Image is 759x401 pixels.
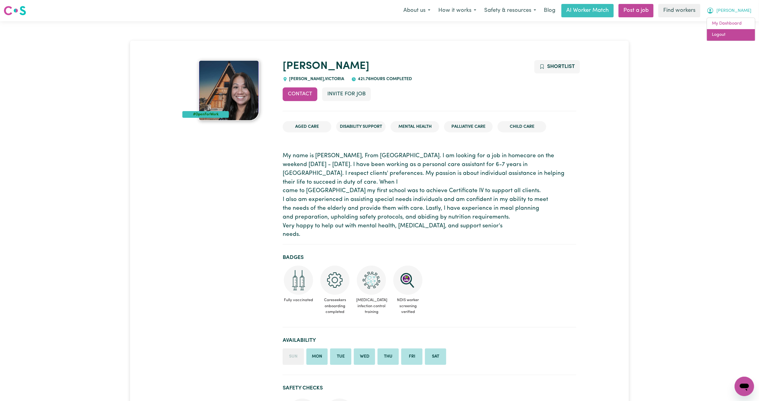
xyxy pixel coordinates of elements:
[283,121,331,133] li: Aged Care
[707,18,755,29] a: My Dashboard
[283,254,576,261] h2: Badges
[283,385,576,391] h2: Safety Checks
[356,77,412,81] span: 421.76 hours completed
[399,4,434,17] button: About us
[283,87,317,101] button: Contact
[401,348,423,365] li: Available on Friday
[284,266,313,295] img: Care and support worker has received 2 doses of COVID-19 vaccine
[434,4,480,17] button: How it works
[283,152,576,239] p: My name is [PERSON_NAME], From [GEOGRAPHIC_DATA]. I am looking for a job in homecare on the weeke...
[619,4,654,17] a: Post a job
[330,348,351,365] li: Available on Tuesday
[322,87,371,101] button: Invite for Job
[703,4,755,17] button: My Account
[425,348,446,365] li: Available on Saturday
[4,4,26,18] a: Careseekers logo
[444,121,493,133] li: Palliative care
[378,348,399,365] li: Available on Thursday
[716,8,751,14] span: [PERSON_NAME]
[658,4,700,17] a: Find workers
[283,337,576,344] h2: Availability
[357,266,386,295] img: CS Academy: COVID-19 Infection Control Training course completed
[480,4,540,17] button: Safety & resources
[392,295,424,317] span: NDIS worker screening verified
[540,4,559,17] a: Blog
[198,60,259,121] img: Sara
[561,4,614,17] a: AI Worker Match
[288,77,344,81] span: [PERSON_NAME] , Victoria
[306,348,328,365] li: Available on Monday
[534,60,580,73] button: Add to shortlist
[498,121,546,133] li: Child care
[391,121,439,133] li: Mental Health
[354,348,375,365] li: Available on Wednesday
[319,295,351,317] span: Careseekers onboarding completed
[393,266,423,295] img: NDIS Worker Screening Verified
[182,111,229,118] div: #OpenForWork
[707,29,755,41] a: Logout
[735,377,754,396] iframe: Button to launch messaging window, conversation in progress
[182,60,275,121] a: Sara 's profile picture'#OpenForWork
[283,348,304,365] li: Unavailable on Sunday
[283,61,369,72] a: [PERSON_NAME]
[356,295,387,317] span: [MEDICAL_DATA] infection control training
[320,266,350,295] img: CS Academy: Careseekers Onboarding course completed
[4,5,26,16] img: Careseekers logo
[336,121,386,133] li: Disability Support
[547,64,575,69] span: Shortlist
[707,18,755,41] div: My Account
[283,295,314,305] span: Fully vaccinated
